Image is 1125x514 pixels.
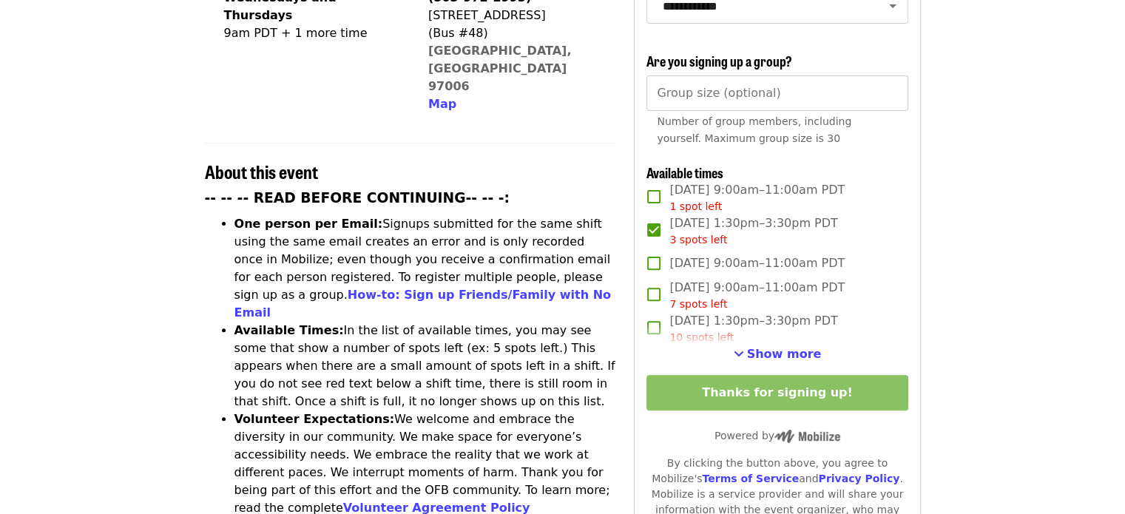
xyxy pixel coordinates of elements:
button: Map [428,95,456,113]
strong: Volunteer Expectations: [234,412,395,426]
div: [STREET_ADDRESS] [428,7,604,24]
span: [DATE] 1:30pm–3:30pm PDT [669,312,837,345]
a: How-to: Sign up Friends/Family with No Email [234,288,612,319]
span: [DATE] 9:00am–11:00am PDT [669,254,845,272]
img: Powered by Mobilize [774,430,840,443]
span: Are you signing up a group? [646,51,792,70]
li: Signups submitted for the same shift using the same email creates an error and is only recorded o... [234,215,617,322]
div: 9am PDT + 1 more time [224,24,399,42]
span: Number of group members, including yourself. Maximum group size is 30 [657,115,851,144]
span: 10 spots left [669,331,734,343]
a: [GEOGRAPHIC_DATA], [GEOGRAPHIC_DATA] 97006 [428,44,572,93]
span: [DATE] 1:30pm–3:30pm PDT [669,214,837,248]
input: [object Object] [646,75,908,111]
strong: One person per Email: [234,217,383,231]
span: 7 spots left [669,298,727,310]
span: Show more [747,347,822,361]
span: 3 spots left [669,234,727,246]
span: Available times [646,163,723,182]
button: Thanks for signing up! [646,375,908,410]
span: [DATE] 9:00am–11:00am PDT [669,279,845,312]
span: Map [428,97,456,111]
span: Powered by [714,430,840,442]
strong: Available Times: [234,323,344,337]
span: [DATE] 9:00am–11:00am PDT [669,181,845,214]
div: (Bus #48) [428,24,604,42]
a: Terms of Service [702,473,799,484]
a: Privacy Policy [818,473,899,484]
button: See more timeslots [734,345,822,363]
span: About this event [205,158,318,184]
strong: -- -- -- READ BEFORE CONTINUING-- -- -: [205,190,510,206]
li: In the list of available times, you may see some that show a number of spots left (ex: 5 spots le... [234,322,617,410]
span: 1 spot left [669,200,722,212]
